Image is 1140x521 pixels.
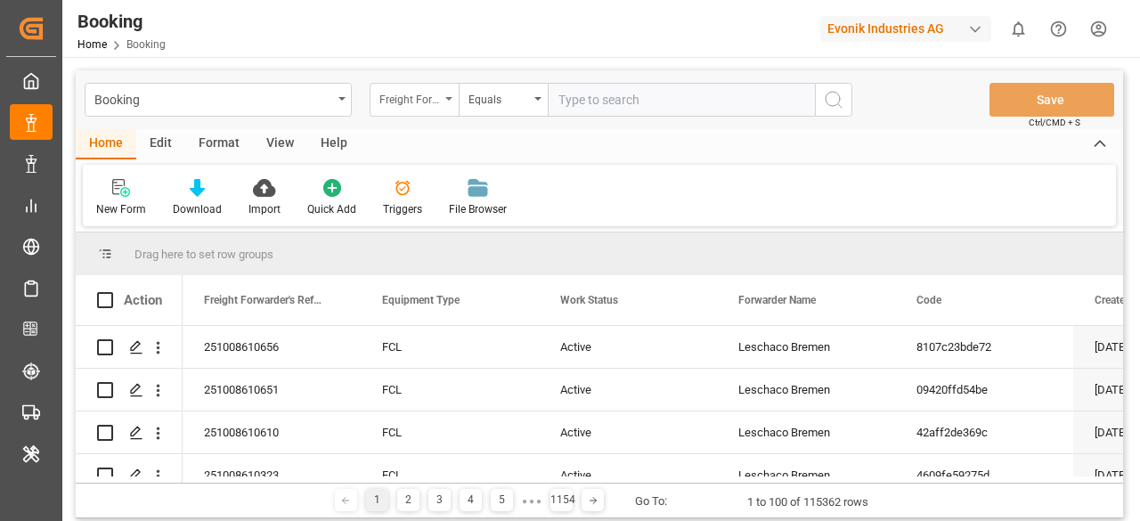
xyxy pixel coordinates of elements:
[183,326,361,368] div: 251008610656
[989,83,1114,117] button: Save
[522,494,541,508] div: ● ● ●
[717,454,895,496] div: Leschaco Bremen
[460,489,482,511] div: 4
[895,411,1073,453] div: 42aff2de369c
[183,454,361,496] div: 251008610323
[895,326,1073,368] div: 8107c23bde72
[717,326,895,368] div: Leschaco Bremen
[747,493,868,511] div: 1 to 100 of 115362 rows
[136,129,185,159] div: Edit
[76,369,183,411] div: Press SPACE to select this row.
[820,12,998,45] button: Evonik Industries AG
[253,129,307,159] div: View
[76,454,183,497] div: Press SPACE to select this row.
[134,248,273,261] span: Drag here to set row groups
[307,201,356,217] div: Quick Add
[1038,9,1079,49] button: Help Center
[307,129,361,159] div: Help
[895,369,1073,411] div: 09420ffd54be
[539,411,717,453] div: Active
[820,16,991,42] div: Evonik Industries AG
[717,411,895,453] div: Leschaco Bremen
[717,369,895,411] div: Leschaco Bremen
[998,9,1038,49] button: show 0 new notifications
[539,326,717,368] div: Active
[560,294,618,306] span: Work Status
[539,369,717,411] div: Active
[916,294,941,306] span: Code
[370,83,459,117] button: open menu
[550,489,573,511] div: 1154
[397,489,419,511] div: 2
[428,489,451,511] div: 3
[76,129,136,159] div: Home
[173,201,222,217] div: Download
[77,8,166,35] div: Booking
[96,201,146,217] div: New Form
[183,411,361,453] div: 251008610610
[366,489,388,511] div: 1
[539,454,717,496] div: Active
[1029,116,1080,129] span: Ctrl/CMD + S
[459,83,548,117] button: open menu
[449,201,507,217] div: File Browser
[248,201,281,217] div: Import
[361,369,539,411] div: FCL
[85,83,352,117] button: open menu
[491,489,513,511] div: 5
[76,411,183,454] div: Press SPACE to select this row.
[738,294,816,306] span: Forwarder Name
[361,454,539,496] div: FCL
[468,87,529,108] div: Equals
[361,411,539,453] div: FCL
[895,454,1073,496] div: 4609fe59275d
[635,493,667,510] div: Go To:
[204,294,323,306] span: Freight Forwarder's Reference No.
[361,326,539,368] div: FCL
[94,87,332,110] div: Booking
[382,294,460,306] span: Equipment Type
[124,292,162,308] div: Action
[77,38,107,51] a: Home
[815,83,852,117] button: search button
[76,326,183,369] div: Press SPACE to select this row.
[185,129,253,159] div: Format
[383,201,422,217] div: Triggers
[183,369,361,411] div: 251008610651
[379,87,440,108] div: Freight Forwarder's Reference No.
[548,83,815,117] input: Type to search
